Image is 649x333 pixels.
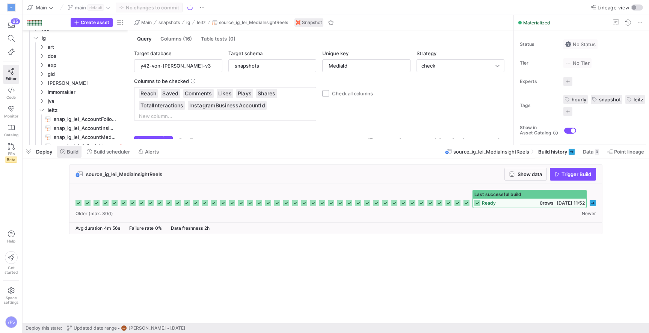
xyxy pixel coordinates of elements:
div: Press SPACE to select this row. [26,124,125,133]
div: Press SPACE to select this row. [26,87,125,96]
span: Strategy [417,50,436,56]
button: Main [133,18,154,27]
div: Press SPACE to select this row. [26,115,125,124]
button: Getstarted [3,248,19,277]
span: snap_ig_lei_AccountFollowerInsights​​​​​​​ [54,115,116,124]
div: Last edit: [PERSON_NAME], [DATE] by [PERSON_NAME] [379,138,500,143]
a: Monitor [3,102,19,121]
span: [DATE] [170,325,186,331]
button: Create asset [71,18,113,27]
span: leitz [197,20,206,25]
div: Press SPACE to select this row. [26,60,125,69]
button: Help [3,227,19,247]
span: Tags [520,103,557,108]
span: art [48,43,124,51]
span: ready [482,200,496,206]
input: New column... [139,113,311,119]
button: Data0 [580,145,602,158]
span: Editor [6,76,17,81]
button: Updated date rangeME[PERSON_NAME][DATE] [65,323,187,333]
span: Older (max. 30d) [75,211,113,216]
span: Status [520,42,557,47]
button: Show data [504,168,547,181]
span: InstagramBusinessAccountId [189,102,265,109]
button: Last successful buildready0rows[DATE] 11:52 [472,190,587,208]
span: snap_ig_lei_AdInsights​​​​​​​ [54,142,116,151]
span: Main [141,20,152,25]
a: snap_ig_lei_AccountFollowerInsights​​​​​​​ [26,115,125,124]
span: snapshot [599,96,621,102]
a: Editor [3,65,19,84]
a: Catalog [3,121,19,140]
span: hourly [572,96,586,102]
span: Reach [140,90,156,97]
span: Preview [143,138,161,143]
span: Create asset [81,20,109,25]
button: Point lineage [604,145,647,158]
span: Code [6,95,16,99]
a: snap_ig_lei_AccountMediaProductType​​​​​​​ [26,133,125,142]
div: Press SPACE to select this row. [26,96,125,105]
span: Alerts [145,149,159,155]
span: Point lineage [614,149,644,155]
div: Press SPACE to select this row. [26,42,125,51]
span: Newer [582,211,596,216]
span: Plays [238,90,252,97]
span: Catalog [4,133,18,137]
a: snap_ig_lei_AdInsights​​​​​​​ [26,142,125,151]
div: 65 [11,18,20,24]
div: VF [8,4,15,11]
span: Avg duration [75,225,103,231]
span: Data freshness [171,225,203,231]
span: Target schema [228,50,263,56]
span: Beta [5,157,17,163]
span: Query [137,36,151,41]
span: Lineage view [598,5,629,11]
div: Press SPACE to select this row. [26,78,125,87]
button: Build scheduler [83,145,133,158]
span: Build history [538,149,567,155]
span: (16) [183,36,192,41]
span: Build scheduler [94,149,130,155]
img: undefined [296,20,300,25]
button: 65 [3,18,19,32]
a: VF [3,1,19,14]
span: Saved [162,90,178,97]
span: Monitor [4,114,18,118]
img: No status [565,41,571,47]
span: Materialized [523,20,550,26]
span: No Status [565,41,596,47]
span: leitz [48,106,124,115]
label: Check all columns [329,90,373,96]
span: exp [48,61,124,69]
span: Failure rate [129,225,154,231]
span: Unique key [322,50,349,56]
span: Snapshot [302,20,322,25]
span: Show in Asset Catalog [520,125,551,136]
a: PRsBeta [3,140,19,166]
span: source_ig_lei_MediaInsightReels [86,171,162,177]
span: snap_ig_lei_AccountInsights​​​​​​​ [54,124,116,133]
span: [PERSON_NAME] [128,325,166,331]
button: source_ig_lei_MediaInsightReels [210,18,290,27]
span: Updated date range [74,325,117,331]
img: No tier [565,60,571,66]
button: Build history [535,145,578,158]
span: snap_ig_lei_AccountMediaProductType​​​​​​​ [54,133,116,142]
button: Preview [134,136,164,145]
div: Press SPACE to select this row. [26,69,125,78]
span: ig [186,20,190,25]
button: No tierNo Tier [563,58,592,68]
a: Spacesettings [3,284,19,308]
span: 0% [155,225,162,231]
button: Main [26,3,56,12]
span: [DATE] 11:52 [557,200,585,206]
button: ig [184,18,192,27]
span: Data [583,149,593,155]
button: Build [57,145,82,158]
div: Press SPACE to select this row. [26,51,125,60]
div: Press SPACE to select this row. [26,105,125,115]
span: Get started [5,265,18,274]
span: immomakler [48,88,124,96]
button: leitz [195,18,208,27]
